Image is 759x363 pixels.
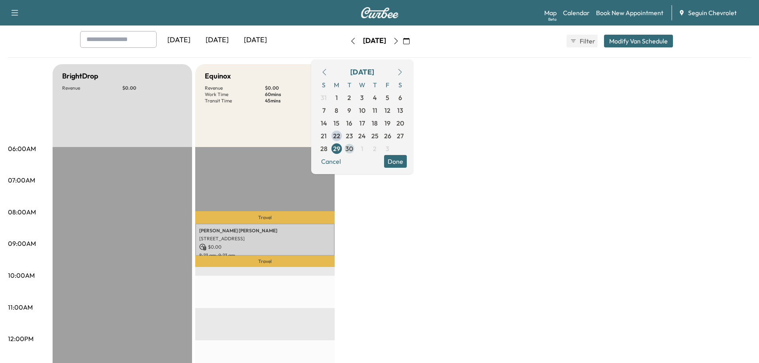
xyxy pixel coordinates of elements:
[8,271,35,280] p: 10:00AM
[548,16,557,22] div: Beta
[160,31,198,49] div: [DATE]
[236,31,275,49] div: [DATE]
[350,67,374,78] div: [DATE]
[330,78,343,91] span: M
[361,144,363,153] span: 1
[384,118,390,128] span: 19
[358,131,366,141] span: 24
[321,131,327,141] span: 21
[394,78,407,91] span: S
[335,106,338,115] span: 8
[343,78,356,91] span: T
[205,98,265,104] p: Transit Time
[397,131,404,141] span: 27
[386,93,389,102] span: 5
[604,35,673,47] button: Modify Van Schedule
[396,118,404,128] span: 20
[371,131,379,141] span: 25
[8,144,36,153] p: 06:00AM
[205,71,231,82] h5: Equinox
[359,118,365,128] span: 17
[321,118,327,128] span: 14
[544,8,557,18] a: MapBeta
[195,211,335,224] p: Travel
[373,93,377,102] span: 4
[580,36,594,46] span: Filter
[381,78,394,91] span: F
[373,106,377,115] span: 11
[205,91,265,98] p: Work Time
[346,131,353,141] span: 23
[333,118,339,128] span: 15
[199,228,331,234] p: [PERSON_NAME] [PERSON_NAME]
[8,239,36,248] p: 09:00AM
[345,144,353,153] span: 30
[384,131,391,141] span: 26
[359,106,365,115] span: 10
[122,85,182,91] p: $ 0.00
[199,235,331,242] p: [STREET_ADDRESS]
[321,93,327,102] span: 31
[62,71,98,82] h5: BrightDrop
[373,144,377,153] span: 2
[335,93,338,102] span: 1
[333,144,340,153] span: 29
[318,155,345,168] button: Cancel
[205,85,265,91] p: Revenue
[386,144,389,153] span: 3
[397,106,403,115] span: 13
[398,93,402,102] span: 6
[567,35,598,47] button: Filter
[356,78,369,91] span: W
[265,85,325,91] p: $ 0.00
[62,85,122,91] p: Revenue
[322,106,326,115] span: 7
[265,91,325,98] p: 60 mins
[384,106,390,115] span: 12
[563,8,590,18] a: Calendar
[347,93,351,102] span: 2
[198,31,236,49] div: [DATE]
[596,8,663,18] a: Book New Appointment
[265,98,325,104] p: 45 mins
[320,144,328,153] span: 28
[360,93,364,102] span: 3
[199,243,331,251] p: $ 0.00
[333,131,340,141] span: 22
[361,7,399,18] img: Curbee Logo
[363,36,386,46] div: [DATE]
[347,106,351,115] span: 9
[384,155,407,168] button: Done
[369,78,381,91] span: T
[346,118,352,128] span: 16
[8,334,33,343] p: 12:00PM
[8,175,35,185] p: 07:00AM
[372,118,378,128] span: 18
[199,252,331,259] p: 8:23 am - 9:23 am
[318,78,330,91] span: S
[688,8,737,18] span: Seguin Chevrolet
[195,256,335,267] p: Travel
[8,302,33,312] p: 11:00AM
[8,207,36,217] p: 08:00AM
